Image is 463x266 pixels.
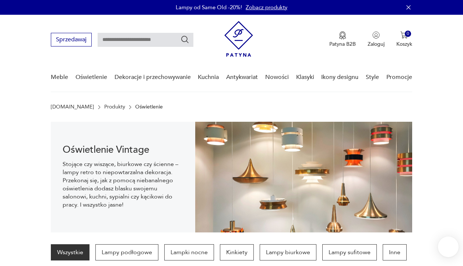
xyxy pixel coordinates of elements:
button: Patyna B2B [329,31,356,48]
a: Produkty [104,104,125,110]
a: Inne [383,244,407,260]
button: Sprzedawaj [51,33,92,46]
img: Ikona koszyka [400,31,408,39]
p: Oświetlenie [135,104,163,110]
a: Wszystkie [51,244,90,260]
button: Zaloguj [368,31,385,48]
a: Nowości [265,63,289,91]
a: Ikony designu [321,63,358,91]
a: Ikona medaluPatyna B2B [329,31,356,48]
a: Klasyki [296,63,314,91]
a: Antykwariat [226,63,258,91]
a: Promocje [386,63,412,91]
a: Style [366,63,379,91]
a: Lampy podłogowe [95,244,158,260]
h1: Oświetlenie Vintage [63,145,183,154]
a: Zobacz produkty [246,4,287,11]
a: Lampki nocne [164,244,214,260]
div: 0 [405,31,411,37]
a: Meble [51,63,68,91]
p: Patyna B2B [329,41,356,48]
img: Patyna - sklep z meblami i dekoracjami vintage [224,21,253,57]
a: Lampy biurkowe [260,244,316,260]
p: Stojące czy wiszące, biurkowe czy ścienne – lampy retro to niepowtarzalna dekoracja. Przekonaj si... [63,160,183,209]
img: Ikona medalu [339,31,346,39]
img: Oświetlenie [195,122,412,232]
a: [DOMAIN_NAME] [51,104,94,110]
img: Ikonka użytkownika [372,31,380,39]
a: Kuchnia [198,63,219,91]
button: Szukaj [180,35,189,44]
a: Oświetlenie [76,63,107,91]
p: Lampy od Same Old -20%! [176,4,242,11]
iframe: Smartsupp widget button [438,236,459,257]
p: Zaloguj [368,41,385,48]
button: 0Koszyk [396,31,412,48]
a: Kinkiety [220,244,254,260]
a: Sprzedawaj [51,38,92,43]
p: Koszyk [396,41,412,48]
a: Lampy sufitowe [322,244,377,260]
a: Dekoracje i przechowywanie [115,63,191,91]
